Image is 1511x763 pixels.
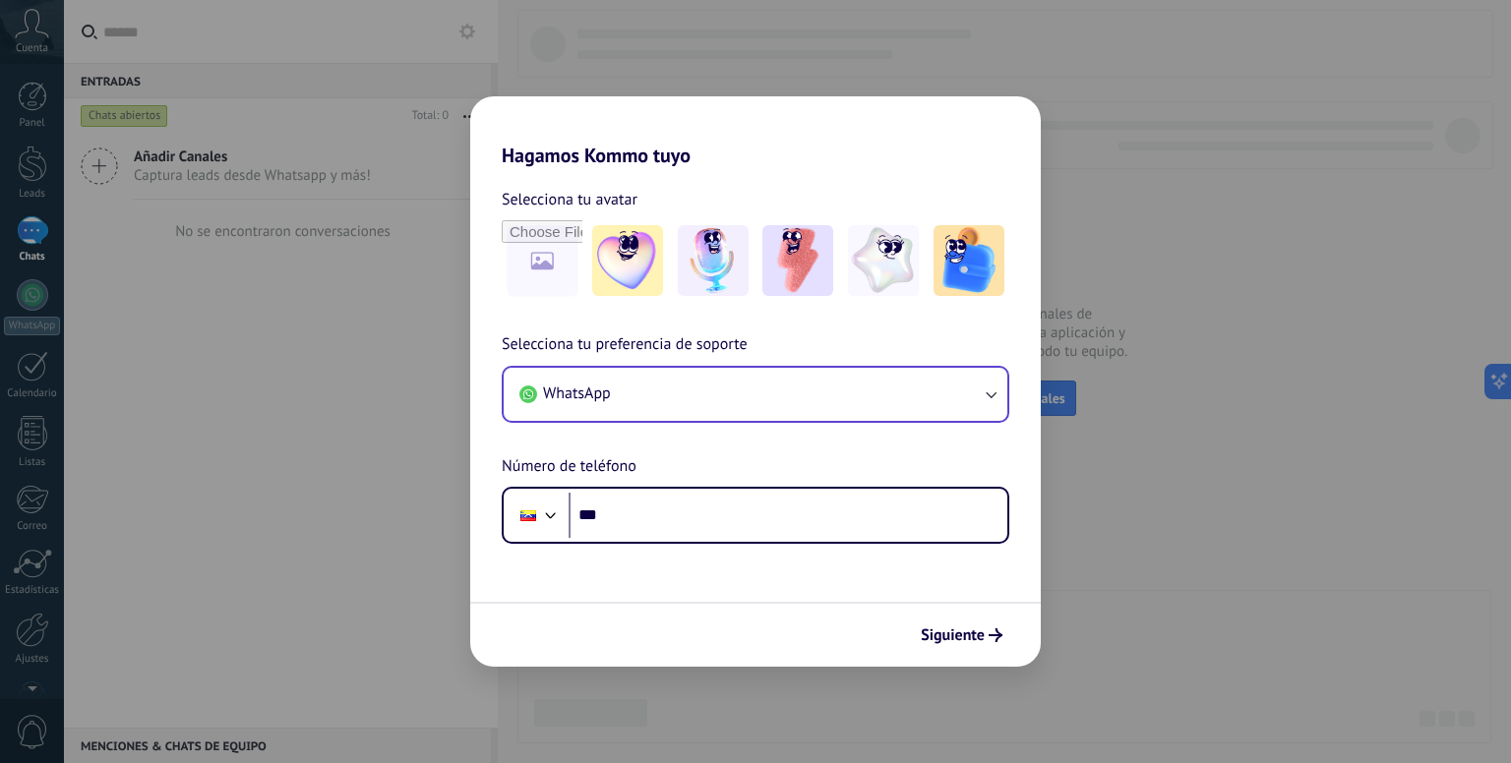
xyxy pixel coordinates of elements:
[934,225,1004,296] img: -5.jpeg
[502,187,637,212] span: Selecciona tu avatar
[921,628,985,642] span: Siguiente
[762,225,833,296] img: -3.jpeg
[678,225,749,296] img: -2.jpeg
[470,96,1041,167] h2: Hagamos Kommo tuyo
[504,368,1007,421] button: WhatsApp
[912,618,1011,652] button: Siguiente
[848,225,919,296] img: -4.jpeg
[502,454,636,480] span: Número de teléfono
[510,495,547,536] div: Venezuela: + 58
[502,332,748,358] span: Selecciona tu preferencia de soporte
[592,225,663,296] img: -1.jpeg
[543,383,611,403] span: WhatsApp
